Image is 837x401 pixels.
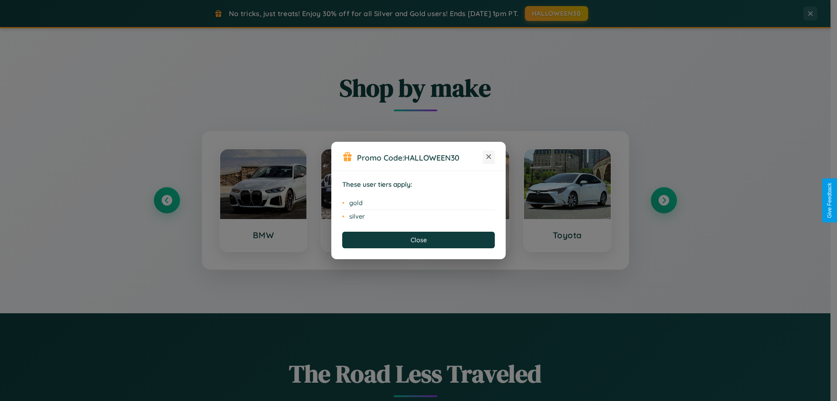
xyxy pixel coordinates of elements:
button: Close [342,232,495,248]
li: silver [342,210,495,223]
h3: Promo Code: [357,153,483,162]
b: HALLOWEEN30 [404,153,459,162]
li: gold [342,196,495,210]
div: Give Feedback [827,183,833,218]
strong: These user tiers apply: [342,180,412,189]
